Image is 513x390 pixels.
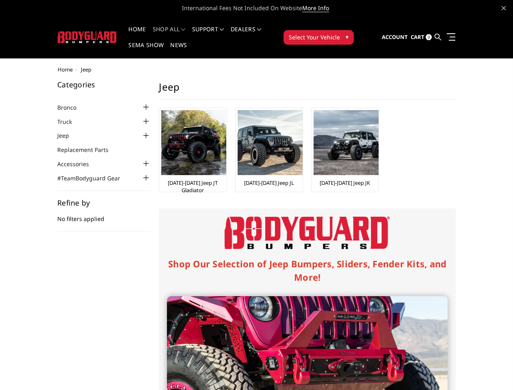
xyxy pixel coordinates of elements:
[81,66,91,73] span: Jeep
[231,26,262,42] a: Dealers
[289,33,340,41] span: Select Your Vehicle
[302,4,329,12] a: More Info
[58,31,117,43] img: BODYGUARD BUMPERS
[192,26,224,42] a: Support
[320,179,370,186] a: [DATE]-[DATE] Jeep JK
[57,199,151,232] div: No filters applied
[411,33,424,41] span: Cart
[426,34,432,40] span: 0
[128,26,146,42] a: Home
[57,131,79,140] a: Jeep
[128,42,164,58] a: SEMA Show
[346,32,348,41] span: ▾
[170,42,187,58] a: News
[167,257,448,284] h1: Shop Our Selection of Jeep Bumpers, Sliders, Fender Kits, and More!
[244,179,294,186] a: [DATE]-[DATE] Jeep JL
[57,160,99,168] a: Accessories
[57,81,151,88] h5: Categories
[57,117,82,126] a: Truck
[57,174,130,182] a: #TeamBodyguard Gear
[382,33,408,41] span: Account
[161,179,224,194] a: [DATE]-[DATE] Jeep JT Gladiator
[57,103,87,112] a: Bronco
[284,30,354,45] button: Select Your Vehicle
[225,217,390,249] img: Bodyguard Bumpers Logo
[153,26,186,42] a: shop all
[382,26,408,48] a: Account
[57,199,151,206] h5: Refine by
[159,81,456,100] h1: Jeep
[411,26,432,48] a: Cart 0
[57,145,119,154] a: Replacement Parts
[58,66,73,73] a: Home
